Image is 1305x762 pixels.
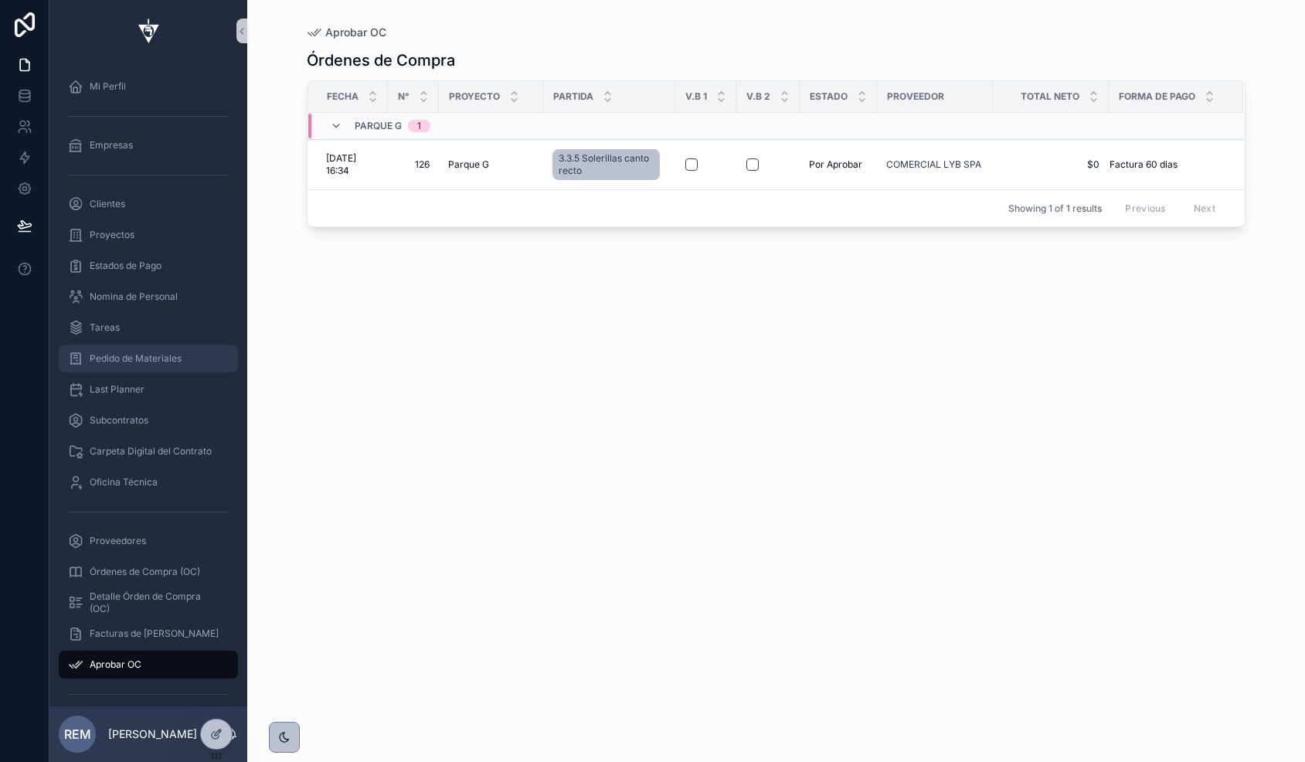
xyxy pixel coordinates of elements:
span: Fecha [327,90,359,103]
a: Aprobar OC [59,651,238,679]
a: 126 [397,158,430,171]
span: Proyecto [449,90,500,103]
a: Proveedores [59,527,238,555]
span: Oficina Técnica [90,476,158,488]
span: Subcontratos [90,414,148,427]
a: Subcontratos [59,407,238,434]
a: Nomina de Personal [59,283,238,311]
a: Detalle Órden de Compra (OC) [59,589,238,617]
a: Por Aprobar [809,158,868,171]
span: Nomina de Personal [90,291,178,303]
a: Aprobar OC [307,25,386,40]
a: Órdenes de Compra (OC) [59,558,238,586]
span: 3.3.5 Solerillas canto recto [559,152,654,177]
span: Empresas [90,139,133,151]
span: Proyectos [90,229,134,241]
a: Proyectos [59,221,238,249]
img: App logo [130,19,167,43]
a: Clientes [59,190,238,218]
span: Clientes [90,198,125,210]
span: Detalle Órden de Compra (OC) [90,590,223,615]
span: Last Planner [90,383,144,396]
span: Estados de Pago [90,260,161,272]
a: 3.3.5 Solerillas canto recto [552,149,660,180]
span: Parque G [355,120,402,132]
span: Pedido de Materiales [90,352,182,365]
span: Carpeta Digital del Contrato [90,445,212,458]
span: Forma de Pago [1119,90,1195,103]
span: Aprobar OC [325,25,386,40]
span: Partida [553,90,593,103]
div: scrollable content [49,62,247,706]
a: Parque G [448,158,534,171]
span: Aprobar OC [90,658,141,671]
span: V.B 2 [746,90,770,103]
span: Tareas [90,321,120,334]
span: Mi Perfil [90,80,126,93]
span: Factura 60 dias [1110,158,1178,171]
span: Proveedor [887,90,944,103]
span: Órdenes de Compra (OC) [90,566,200,578]
a: Facturas de [PERSON_NAME] [59,620,238,648]
a: $0 [1002,158,1099,171]
a: Estados de Pago [59,252,238,280]
span: Showing 1 of 1 results [1008,202,1102,215]
a: Mi Perfil [59,73,238,100]
div: 1 [417,120,421,132]
a: Empresas [59,131,238,159]
span: Total Neto [1021,90,1079,103]
a: Last Planner [59,376,238,403]
span: Parque G [448,158,489,171]
span: N° [398,90,410,103]
a: Tareas [59,314,238,342]
a: 3.3.5 Solerillas canto recto [552,146,666,183]
span: Facturas de [PERSON_NAME] [90,628,219,640]
p: [PERSON_NAME] [108,726,197,742]
span: Proveedores [90,535,146,547]
a: Carpeta Digital del Contrato [59,437,238,465]
span: REM [64,725,91,743]
span: Estado [810,90,848,103]
span: V.B 1 [685,90,707,103]
a: Oficina Técnica [59,468,238,496]
a: [DATE] 16:34 [326,152,379,177]
span: Por Aprobar [809,158,862,171]
a: Factura 60 dias [1110,158,1225,171]
h1: Órdenes de Compra [307,49,455,71]
a: Pedido de Materiales [59,345,238,372]
a: COMERCIAL LYB SPA [886,158,984,171]
a: COMERCIAL LYB SPA [886,158,981,171]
